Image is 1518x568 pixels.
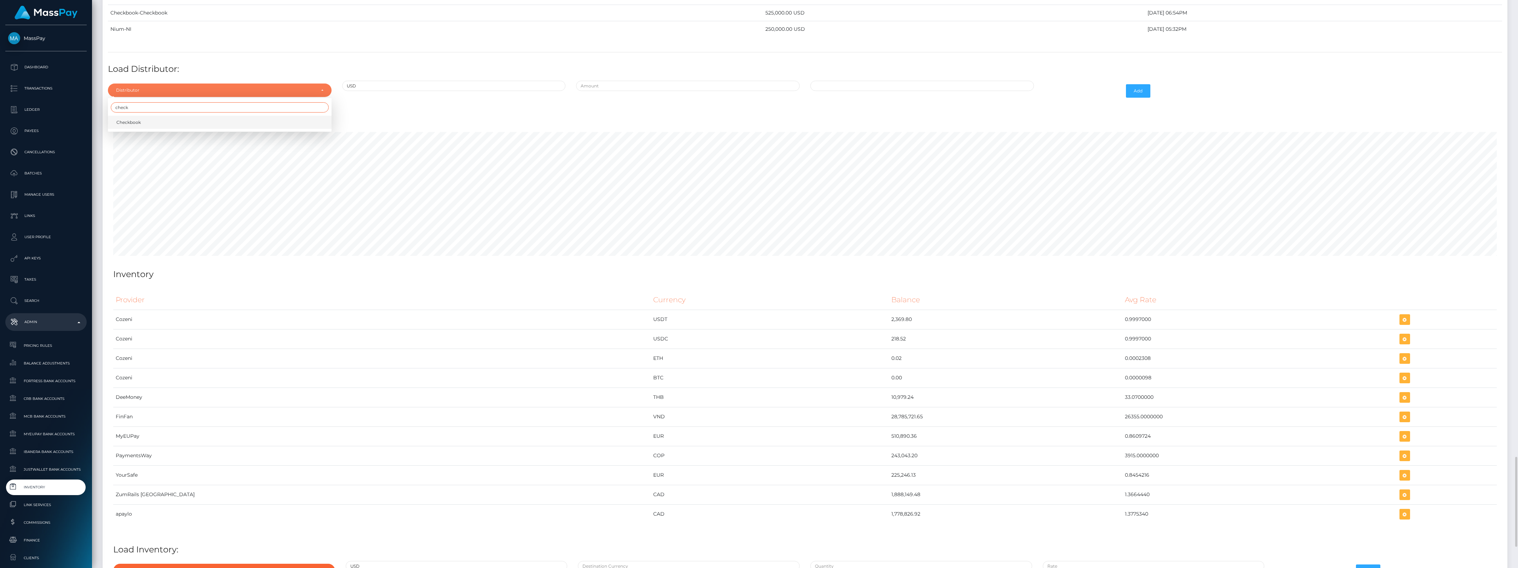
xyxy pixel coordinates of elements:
p: Batches [8,168,84,179]
td: VND [651,407,889,426]
td: 1,888,149.48 [889,485,1122,504]
button: Add [1126,84,1150,98]
span: Pricing Rules [8,342,84,350]
h4: Load Distributor: [108,63,1502,75]
td: 0.02 [889,349,1122,368]
a: Manage Users [5,186,87,203]
a: Ibanera Bank Accounts [5,444,87,459]
a: Finance [5,533,87,548]
td: 510,890.36 [889,426,1122,446]
th: Balance [889,290,1122,310]
span: Commissions [8,518,84,527]
a: Link Services [5,497,87,512]
td: Cozeni [113,329,651,349]
a: Commissions [5,515,87,530]
th: Currency [651,290,889,310]
td: THB [651,388,889,407]
a: Links [5,207,87,225]
a: Inventory [5,480,87,495]
td: EUR [651,465,889,485]
td: DeeMoney [113,388,651,407]
button: Distributor [108,84,332,97]
td: 1.3664440 [1122,485,1397,504]
td: [DATE] 05:32PM [1145,21,1502,38]
a: Pricing Rules [5,338,87,353]
p: Links [8,211,84,221]
p: Cancellations [8,147,84,157]
a: Search [5,292,87,310]
td: 33.0700000 [1122,388,1397,407]
span: MassPay [5,35,87,41]
td: 3915.0000000 [1122,446,1397,465]
p: Dashboard [8,62,84,73]
td: [DATE] 06:54PM [1145,5,1502,21]
a: Admin [5,313,87,331]
td: 0.9997000 [1122,329,1397,349]
img: MassPay Logo [15,6,77,19]
td: ZumRails [GEOGRAPHIC_DATA] [113,485,651,504]
a: JustWallet Bank Accounts [5,462,87,477]
td: 28,785,721.65 [889,407,1122,426]
span: Finance [8,536,84,544]
td: 0.0002308 [1122,349,1397,368]
td: 0.8454216 [1122,465,1397,485]
td: 0.8609724 [1122,426,1397,446]
p: Manage Users [8,189,84,200]
p: API Keys [8,253,84,264]
th: Provider [113,290,651,310]
span: MyEUPay Bank Accounts [8,430,84,438]
span: Balance Adjustments [8,359,84,367]
td: ETH [651,349,889,368]
div: Distributor [116,87,315,93]
td: 2,369.80 [889,310,1122,329]
a: Cancellations [5,143,87,161]
td: BTC [651,368,889,388]
a: API Keys [5,249,87,267]
td: 1.3775340 [1122,504,1397,524]
td: CAD [651,504,889,524]
a: Fortress Bank Accounts [5,373,87,389]
td: Nium-NI [108,21,763,38]
h4: Monthly volume [113,110,1497,122]
input: Amount [576,81,800,91]
p: Search [8,296,84,306]
h4: Inventory [113,268,1497,281]
td: Cozeni [113,368,651,388]
h4: Load Inventory: [113,544,1497,556]
a: Balance Adjustments [5,356,87,371]
td: 10,979.24 [889,388,1122,407]
td: MyEUPay [113,426,651,446]
td: CAD [651,485,889,504]
input: Currency [342,81,566,91]
td: 243,043.20 [889,446,1122,465]
span: JustWallet Bank Accounts [8,465,84,474]
a: Transactions [5,80,87,97]
a: User Profile [5,228,87,246]
a: Clients [5,550,87,566]
td: PaymentsWay [113,446,651,465]
td: Checkbook-Checkbook [108,5,763,21]
span: Inventory [8,483,84,491]
td: USDC [651,329,889,349]
td: Cozeni [113,310,651,329]
span: CRB Bank Accounts [8,395,84,403]
span: Checkbook [116,119,141,126]
span: Fortress Bank Accounts [8,377,84,385]
p: Taxes [8,274,84,285]
td: COP [651,446,889,465]
a: Payees [5,122,87,140]
span: Link Services [8,501,84,509]
td: apaylo [113,504,651,524]
a: Taxes [5,271,87,288]
span: Ibanera Bank Accounts [8,448,84,456]
td: YourSafe [113,465,651,485]
th: Avg Rate [1122,290,1397,310]
a: CRB Bank Accounts [5,391,87,406]
td: 525,000.00 USD [763,5,1145,21]
span: MCB Bank Accounts [8,412,84,420]
input: Search [111,102,329,113]
td: 1,778,826.92 [889,504,1122,524]
img: MassPay [8,32,20,44]
a: Ledger [5,101,87,119]
td: EUR [651,426,889,446]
